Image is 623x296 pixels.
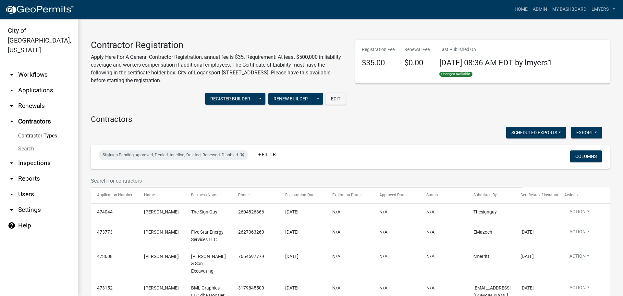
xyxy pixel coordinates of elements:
[285,285,299,290] span: 09/03/2025
[520,254,534,259] span: 08/20/2026
[91,53,346,84] p: Apply Here For A General Contractor Registration, annual fee is $35. Requirement: At least $500,0...
[191,193,218,197] span: Business Name
[238,193,250,197] span: Phone
[426,193,438,197] span: Status
[144,229,179,235] span: Eric Mazoch
[362,46,395,53] p: Registration Fee
[404,58,430,68] h4: $0.00
[379,209,387,214] span: N/A
[520,285,534,290] span: 08/27/2026
[564,193,578,197] span: Actions
[520,193,580,197] span: Certificate of Insurance Expiration
[97,209,113,214] span: 474044
[564,208,595,218] button: Action
[268,93,313,105] button: Renew Builder
[379,285,387,290] span: N/A
[91,115,610,124] h4: Contractors
[520,229,534,235] span: 04/30/2026
[426,254,434,259] span: N/A
[279,187,326,203] datatable-header-cell: Registration Date
[97,193,132,197] span: Application Number
[8,102,16,110] i: arrow_drop_down
[8,159,16,167] i: arrow_drop_down
[91,174,522,187] input: Search for contractors
[426,209,434,214] span: N/A
[379,193,405,197] span: Approved Date
[8,222,16,229] i: help
[326,187,373,203] datatable-header-cell: Expiration Date
[185,187,232,203] datatable-header-cell: Business Name
[103,152,115,157] span: Status
[558,187,605,203] datatable-header-cell: Actions
[571,127,602,138] button: Export
[285,209,299,214] span: 09/05/2025
[144,193,155,197] span: Name
[238,209,264,214] span: 2604826366
[253,148,281,160] a: + Filter
[379,254,387,259] span: N/A
[191,254,226,274] span: Merritt & Son Excavating
[191,209,217,214] span: The Sign Guy
[512,3,530,16] a: Home
[238,285,264,290] span: 3179845500
[426,229,434,235] span: N/A
[332,193,359,197] span: Expiration Date
[238,254,264,259] span: 7654697779
[138,187,185,203] datatable-header-cell: Name
[285,254,299,259] span: 09/04/2025
[473,193,497,197] span: Submitted By
[285,229,299,235] span: 09/04/2025
[97,285,113,290] span: 473152
[439,72,472,77] span: Changes available
[420,187,467,203] datatable-header-cell: Status
[91,40,346,51] h3: Contractor Registration
[144,285,179,290] span: Kimberly Fague
[564,253,595,262] button: Action
[8,206,16,214] i: arrow_drop_down
[467,187,514,203] datatable-header-cell: Submitted By
[439,46,552,53] p: Last Published On
[564,284,595,294] button: Action
[232,187,279,203] datatable-header-cell: Phone
[8,86,16,94] i: arrow_drop_down
[404,46,430,53] p: Renewal Fee
[144,209,179,214] span: Justin West
[191,229,224,242] span: Five Star Energy Services LLC
[8,118,16,125] i: arrow_drop_up
[332,209,340,214] span: N/A
[379,229,387,235] span: N/A
[514,187,558,203] datatable-header-cell: Certificate of Insurance Expiration
[439,58,552,67] span: [DATE] 08:36 AM EDT by lmyers1
[238,229,264,235] span: 2627063260
[473,254,489,259] span: cmerritt
[570,150,602,162] button: Columns
[362,58,395,68] h4: $35.00
[8,175,16,183] i: arrow_drop_down
[373,187,420,203] datatable-header-cell: Approved Date
[326,93,346,105] button: Edit
[473,229,492,235] span: EMazoch
[550,3,589,16] a: My Dashboard
[8,190,16,198] i: arrow_drop_down
[506,127,566,138] button: Scheduled Exports
[8,71,16,79] i: arrow_drop_down
[332,285,340,290] span: N/A
[473,209,497,214] span: Thesignguy
[91,187,138,203] datatable-header-cell: Application Number
[589,3,618,16] a: lmyers1
[332,254,340,259] span: N/A
[285,193,315,197] span: Registration Date
[205,93,255,105] button: Register Builder
[97,229,113,235] span: 473773
[99,150,248,160] div: in Pending, Approved, Denied, Inactive, Deleted, Renewed, Disabled
[426,285,434,290] span: N/A
[97,254,113,259] span: 473608
[530,3,550,16] a: Admin
[564,228,595,238] button: Action
[144,254,179,259] span: Chad Merritt
[332,229,340,235] span: N/A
